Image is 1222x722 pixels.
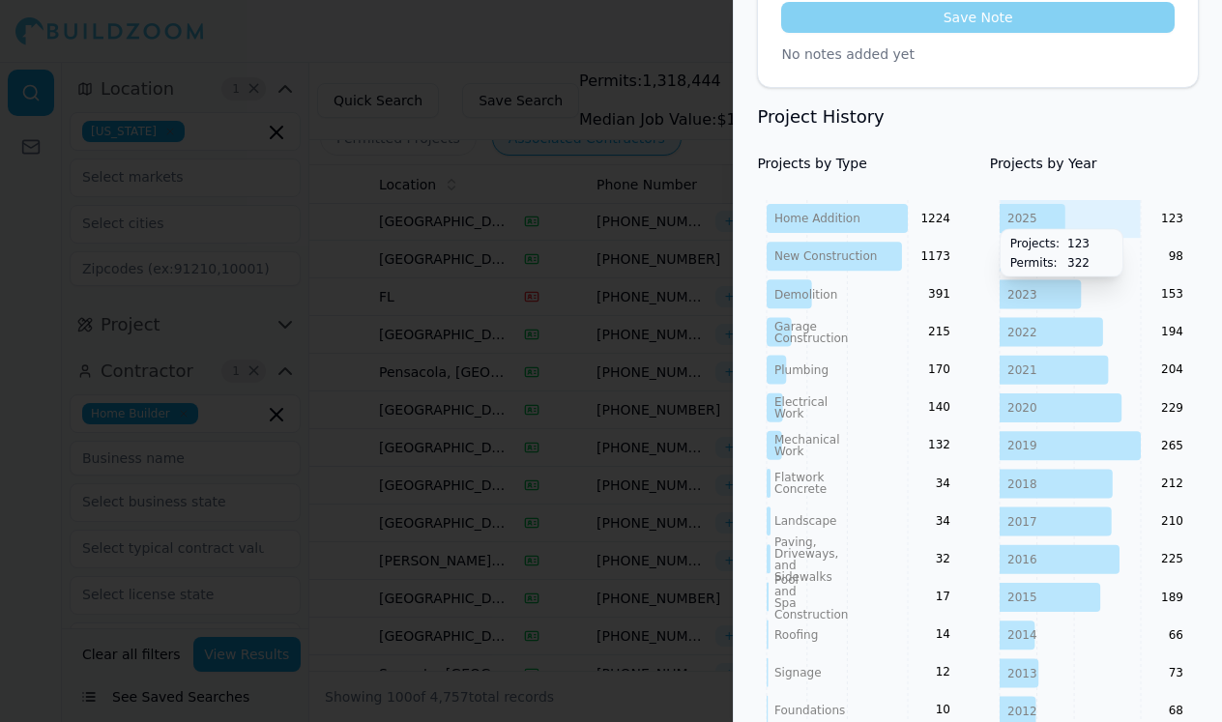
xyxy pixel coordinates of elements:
text: 66 [1168,628,1182,642]
tspan: 2013 [1007,667,1037,680]
tspan: Mechanical [774,433,840,447]
tspan: 2021 [1007,363,1037,377]
text: 189 [1161,591,1183,604]
tspan: 2025 [1007,212,1037,225]
tspan: 2018 [1007,477,1037,491]
text: 210 [1161,514,1183,528]
tspan: Construction [774,332,848,345]
tspan: Work [774,407,803,420]
text: 225 [1161,552,1183,565]
text: 170 [929,362,951,376]
tspan: 2014 [1007,628,1037,642]
text: 212 [1161,477,1183,490]
text: 204 [1161,362,1183,376]
tspan: Paving, [774,535,817,549]
text: 123 [1161,212,1183,225]
tspan: Foundations [774,704,845,717]
text: 1173 [921,249,951,263]
text: 10 [936,703,950,716]
tspan: New Construction [774,249,877,263]
text: 98 [1168,249,1182,263]
tspan: Sidewalks [774,570,832,584]
tspan: Landscape [774,514,836,528]
tspan: Electrical [774,395,828,409]
tspan: 2022 [1007,326,1037,339]
tspan: Concrete [774,482,827,496]
tspan: 2016 [1007,553,1037,566]
text: 229 [1161,401,1183,415]
text: 194 [1161,325,1183,338]
text: 132 [929,438,951,451]
tspan: 2015 [1007,591,1037,604]
text: 32 [936,552,950,565]
text: 14 [936,627,950,641]
tspan: 2023 [1007,288,1037,302]
tspan: 2019 [1007,439,1037,452]
h4: Projects by Type [757,154,966,173]
tspan: Demolition [774,288,837,302]
tspan: Roofing [774,628,818,642]
tspan: Work [774,445,803,458]
text: 34 [936,514,950,528]
tspan: and [774,585,797,598]
text: 215 [929,325,951,338]
h3: Project History [757,103,1199,130]
tspan: Construction [774,608,848,621]
text: 391 [929,287,951,301]
tspan: 2024 [1007,249,1037,263]
text: 68 [1168,704,1182,717]
text: 12 [936,665,950,679]
tspan: Plumbing [774,363,829,377]
tspan: and [774,559,797,572]
text: 17 [936,590,950,603]
p: No notes added yet [781,44,1175,64]
text: 265 [1161,439,1183,452]
tspan: Home Addition [774,212,860,225]
tspan: Driveways, [774,547,838,561]
text: 140 [929,400,951,414]
text: 34 [936,477,950,490]
tspan: 2020 [1007,401,1037,415]
tspan: Garage [774,320,817,333]
h4: Projects by Year [990,154,1199,173]
tspan: 2012 [1007,705,1037,718]
text: 73 [1168,666,1182,679]
tspan: 2017 [1007,515,1037,529]
tspan: Signage [774,666,822,679]
tspan: Spa [774,596,797,610]
tspan: Pool [774,573,799,587]
tspan: Flatwork [774,471,824,484]
text: 1224 [921,212,951,225]
text: 153 [1161,287,1183,301]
